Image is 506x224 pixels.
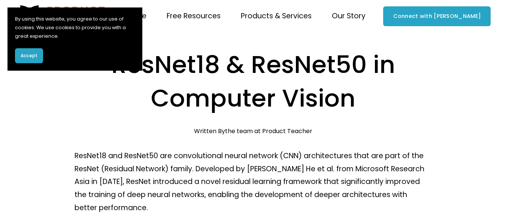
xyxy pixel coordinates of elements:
[167,10,221,23] span: Free Resources
[15,15,135,41] p: By using this website, you agree to our use of cookies. We use cookies to provide you with a grea...
[15,5,107,28] img: Product Teacher
[383,6,491,26] a: Connect with [PERSON_NAME]
[15,48,43,63] button: Accept
[75,150,431,214] p: ResNet18 and ResNet50 are convolutional neural network (CNN) architectures that are part of the R...
[194,128,312,135] div: Written By
[332,10,366,23] span: Our Story
[241,9,312,23] a: folder dropdown
[21,52,37,59] span: Accept
[167,9,221,23] a: folder dropdown
[7,7,142,71] section: Cookie banner
[332,9,366,23] a: folder dropdown
[225,127,312,135] a: the team at Product Teacher
[75,48,431,116] h1: ResNet18 & ResNet50 in Computer Vision
[241,10,312,23] span: Products & Services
